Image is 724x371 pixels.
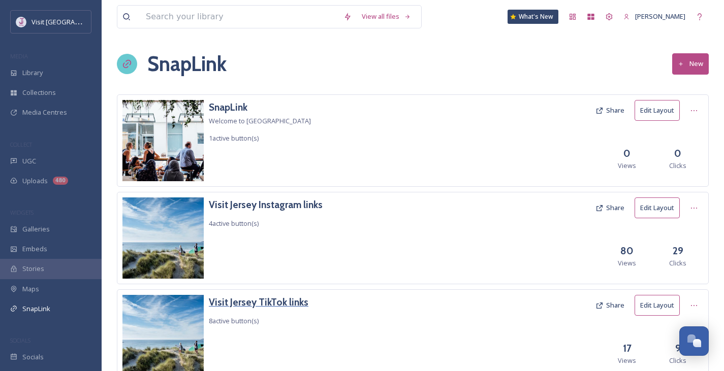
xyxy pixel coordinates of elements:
[32,17,110,26] span: Visit [GEOGRAPHIC_DATA]
[141,6,338,28] input: Search your library
[635,295,680,316] button: Edit Layout
[672,53,709,74] button: New
[635,197,680,218] button: Edit Layout
[22,264,44,274] span: Stories
[635,12,685,21] span: [PERSON_NAME]
[147,49,227,79] h1: SnapLink
[635,100,685,121] a: Edit Layout
[508,10,558,24] a: What's New
[669,258,686,268] span: Clicks
[673,244,683,258] h3: 29
[22,224,50,234] span: Galleries
[590,100,629,120] button: Share
[669,161,686,171] span: Clicks
[209,316,259,325] span: 8 active button(s)
[53,177,68,185] div: 480
[22,156,36,166] span: UGC
[357,7,416,26] a: View all files
[618,7,690,26] a: [PERSON_NAME]
[618,161,636,171] span: Views
[675,341,681,356] h3: 9
[623,146,631,161] h3: 0
[16,17,26,27] img: Events-Jersey-Logo.png
[635,100,680,121] button: Edit Layout
[22,304,50,314] span: SnapLink
[635,197,685,218] a: Edit Layout
[22,108,67,117] span: Media Centres
[674,146,681,161] h3: 0
[22,244,47,254] span: Embeds
[10,209,34,216] span: WIDGETS
[22,284,39,294] span: Maps
[10,52,28,60] span: MEDIA
[209,133,259,143] span: 1 active button(s)
[209,197,323,212] a: Visit Jersey Instagram links
[10,336,30,344] span: SOCIALS
[209,100,311,115] a: SnapLink
[209,295,308,310] a: Visit Jersey TikTok links
[209,116,311,125] span: Welcome to [GEOGRAPHIC_DATA]
[618,356,636,365] span: Views
[590,295,629,315] button: Share
[209,219,259,228] span: 4 active button(s)
[122,197,204,279] img: 90ca2c66-f3cc-4bfd-b9a5-24ac8d8571c8.jpg
[22,88,56,97] span: Collections
[590,198,629,218] button: Share
[22,176,48,186] span: Uploads
[122,100,204,181] img: lockes_stories-18043725400044644.jpg
[618,258,636,268] span: Views
[669,356,686,365] span: Clicks
[10,141,32,148] span: COLLECT
[620,244,634,258] h3: 80
[623,341,632,356] h3: 17
[635,295,685,316] a: Edit Layout
[22,68,43,78] span: Library
[679,326,709,356] button: Open Chat
[22,352,44,362] span: Socials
